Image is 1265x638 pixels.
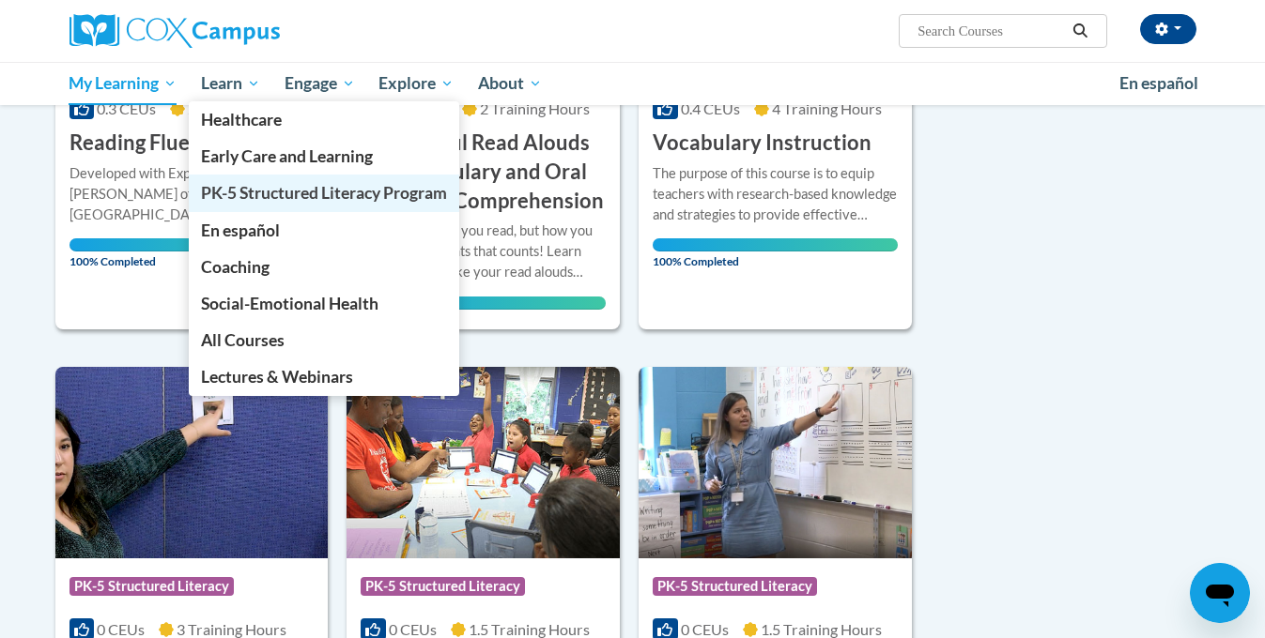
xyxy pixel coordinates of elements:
[681,99,740,117] span: 0.4 CEUs
[361,296,606,310] div: Your progress
[772,99,882,117] span: 4 Training Hours
[916,20,1066,42] input: Search Courses
[201,367,353,387] span: Lectures & Webinars
[201,330,285,350] span: All Courses
[69,14,426,48] a: Cox Campus
[653,129,872,158] h3: Vocabulary Instruction
[201,110,282,129] span: Healthcare
[361,129,606,215] h3: Meaningful Read Alouds for Vocabulary and Oral Language Comprehension
[639,367,912,558] img: Course Logo
[653,238,898,251] div: Your progress
[201,146,373,166] span: Early Care and Learning
[1190,563,1250,623] iframe: Button to launch messaging window
[201,183,447,203] span: PK-5 Structured Literacy Program
[285,72,355,95] span: Engage
[69,14,280,48] img: Cox Campus
[57,62,190,105] a: My Learning
[69,72,177,95] span: My Learning
[361,220,606,282] div: Itʹs not just what you read, but how you read with students that counts! Learn how you can make y...
[272,62,367,105] a: Engage
[1066,20,1094,42] button: Search
[653,163,898,225] div: The purpose of this course is to equip teachers with research-based knowledge and strategies to p...
[653,577,817,596] span: PK-5 Structured Literacy
[478,72,542,95] span: About
[69,577,234,596] span: PK-5 Structured Literacy
[378,72,454,95] span: Explore
[69,129,224,158] h3: Reading Fluency
[469,620,590,638] span: 1.5 Training Hours
[480,99,590,117] span: 2 Training Hours
[347,367,620,558] img: Course Logo
[201,257,270,277] span: Coaching
[761,620,882,638] span: 1.5 Training Hours
[189,101,459,138] a: Healthcare
[189,358,459,395] a: Lectures & Webinars
[389,620,437,638] span: 0 CEUs
[201,294,378,313] span: Social-Emotional Health
[97,620,145,638] span: 0 CEUs
[177,620,286,638] span: 3 Training Hours
[189,175,459,211] a: PK-5 Structured Literacy Program
[69,238,315,268] span: 100% Completed
[653,238,898,268] span: 100% Completed
[188,99,309,117] span: 2.5 Training Hours
[55,367,329,558] img: Course Logo
[97,99,156,117] span: 0.3 CEUs
[1140,14,1196,44] button: Account Settings
[1119,73,1198,93] span: En español
[201,72,260,95] span: Learn
[189,212,459,249] a: En español
[189,249,459,285] a: Coaching
[189,285,459,322] a: Social-Emotional Health
[69,163,315,225] div: Developed with Expert Contributor, [PERSON_NAME] of [GEOGRAPHIC_DATA][US_STATE], [GEOGRAPHIC_DATA...
[189,322,459,358] a: All Courses
[681,620,729,638] span: 0 CEUs
[41,62,1225,105] div: Main menu
[361,577,525,596] span: PK-5 Structured Literacy
[466,62,554,105] a: About
[189,62,272,105] a: Learn
[189,138,459,175] a: Early Care and Learning
[201,220,280,240] span: En español
[1107,64,1211,103] a: En español
[69,238,315,251] div: Your progress
[361,296,606,327] span: 100% Completed
[366,62,466,105] a: Explore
